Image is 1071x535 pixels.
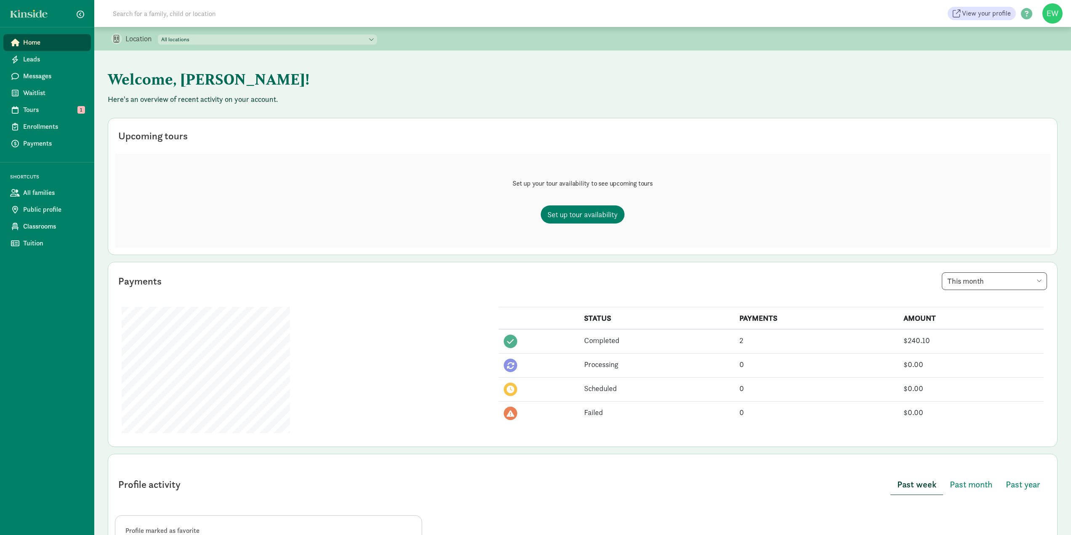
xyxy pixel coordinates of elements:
[23,71,84,81] span: Messages
[1029,495,1071,535] iframe: Chat Widget
[734,307,898,330] th: PAYMENTS
[3,85,91,101] a: Waitlist
[904,335,1039,346] div: $240.10
[943,474,999,495] button: Past month
[948,7,1016,20] a: View your profile
[3,135,91,152] a: Payments
[541,205,625,224] a: Set up tour availability
[77,106,85,114] span: 1
[118,274,162,289] div: Payments
[23,188,84,198] span: All families
[23,88,84,98] span: Waitlist
[3,184,91,201] a: All families
[108,64,524,94] h1: Welcome, [PERSON_NAME]!
[739,383,893,394] div: 0
[23,221,84,232] span: Classrooms
[108,94,1058,104] p: Here's an overview of recent activity on your account.
[118,128,188,144] div: Upcoming tours
[897,478,936,491] span: Past week
[108,5,344,22] input: Search for a family, child or location
[739,407,893,418] div: 0
[3,51,91,68] a: Leads
[23,54,84,64] span: Leads
[23,138,84,149] span: Payments
[118,477,181,492] div: Profile activity
[962,8,1011,19] span: View your profile
[3,118,91,135] a: Enrollments
[999,474,1047,495] button: Past year
[3,101,91,118] a: Tours 1
[950,478,992,491] span: Past month
[898,307,1044,330] th: AMOUNT
[23,205,84,215] span: Public profile
[584,335,729,346] div: Completed
[3,218,91,235] a: Classrooms
[3,34,91,51] a: Home
[584,407,729,418] div: Failed
[584,359,729,370] div: Processing
[125,34,158,44] p: Location
[3,68,91,85] a: Messages
[23,37,84,48] span: Home
[904,359,1039,370] div: $0.00
[739,359,893,370] div: 0
[547,209,618,220] span: Set up tour availability
[3,235,91,252] a: Tuition
[23,122,84,132] span: Enrollments
[584,383,729,394] div: Scheduled
[739,335,893,346] div: 2
[23,238,84,248] span: Tuition
[513,178,653,189] p: Set up your tour availability to see upcoming tours
[23,105,84,115] span: Tours
[904,383,1039,394] div: $0.00
[890,474,943,495] button: Past week
[904,407,1039,418] div: $0.00
[579,307,734,330] th: STATUS
[3,201,91,218] a: Public profile
[1006,478,1040,491] span: Past year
